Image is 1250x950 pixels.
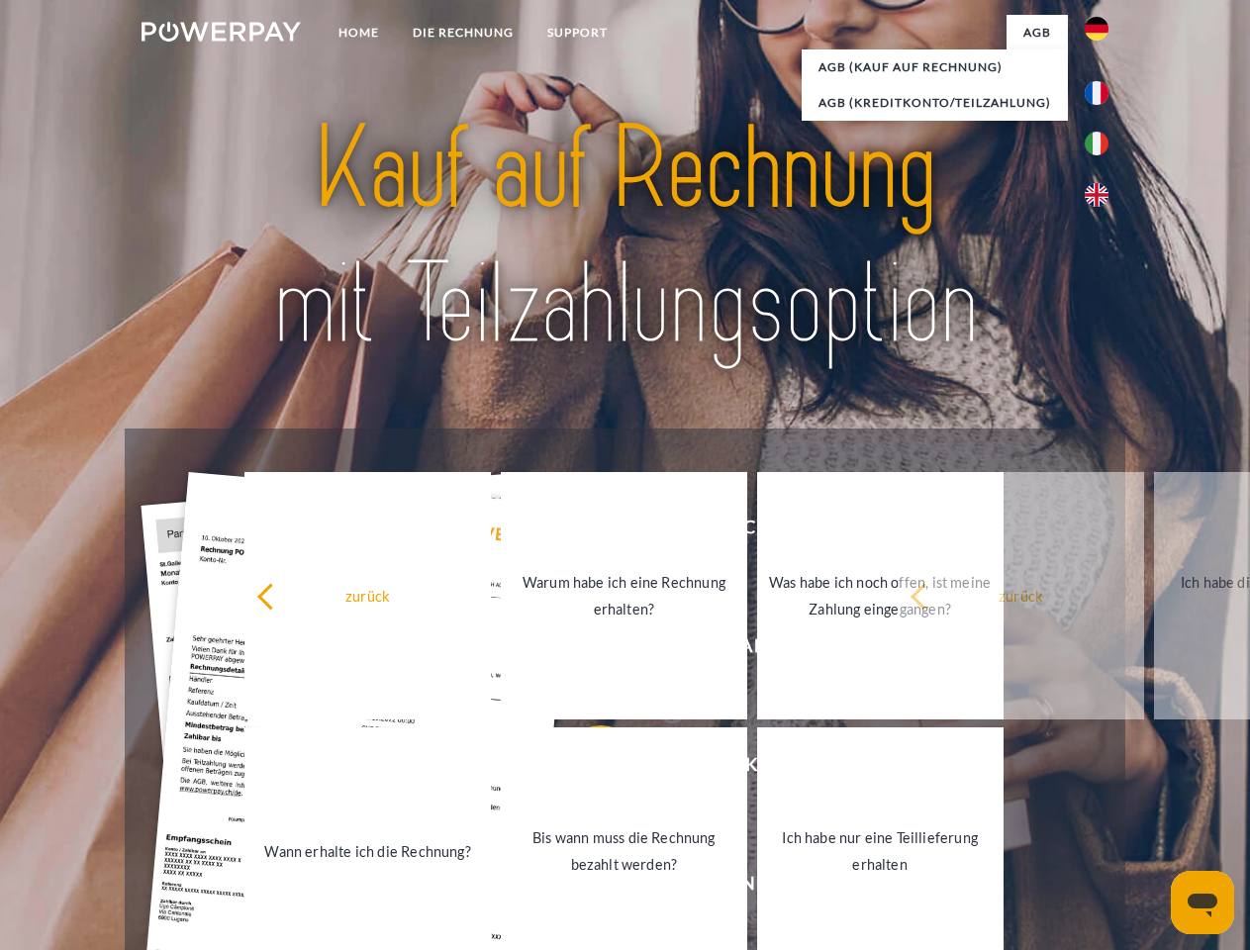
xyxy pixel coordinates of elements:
[1085,81,1108,105] img: fr
[256,582,479,609] div: zurück
[513,824,735,878] div: Bis wann muss die Rechnung bezahlt werden?
[530,15,625,50] a: SUPPORT
[1085,17,1108,41] img: de
[513,569,735,622] div: Warum habe ich eine Rechnung erhalten?
[769,824,992,878] div: Ich habe nur eine Teillieferung erhalten
[910,582,1132,609] div: zurück
[769,569,992,622] div: Was habe ich noch offen, ist meine Zahlung eingegangen?
[802,85,1068,121] a: AGB (Kreditkonto/Teilzahlung)
[189,95,1061,379] img: title-powerpay_de.svg
[256,837,479,864] div: Wann erhalte ich die Rechnung?
[322,15,396,50] a: Home
[1007,15,1068,50] a: agb
[757,472,1004,719] a: Was habe ich noch offen, ist meine Zahlung eingegangen?
[1085,132,1108,155] img: it
[396,15,530,50] a: DIE RECHNUNG
[802,49,1068,85] a: AGB (Kauf auf Rechnung)
[1085,183,1108,207] img: en
[1171,871,1234,934] iframe: Schaltfläche zum Öffnen des Messaging-Fensters
[142,22,301,42] img: logo-powerpay-white.svg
